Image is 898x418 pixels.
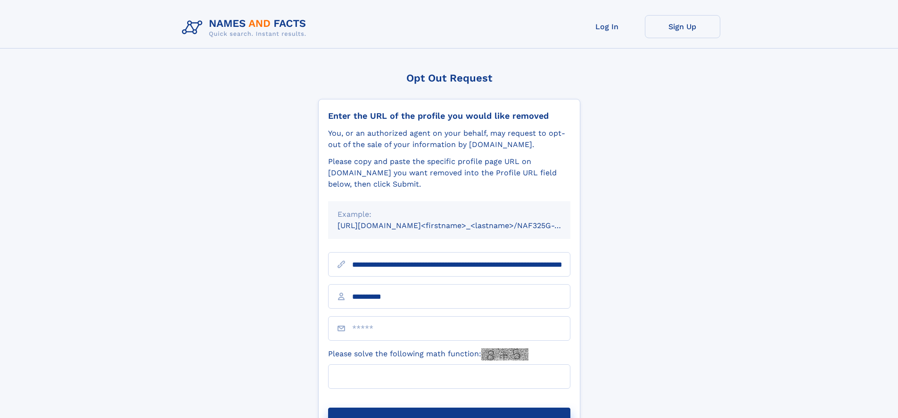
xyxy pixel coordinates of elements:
a: Sign Up [645,15,720,38]
label: Please solve the following math function: [328,348,528,361]
img: Logo Names and Facts [178,15,314,41]
div: You, or an authorized agent on your behalf, may request to opt-out of the sale of your informatio... [328,128,570,150]
div: Example: [338,209,561,220]
a: Log In [569,15,645,38]
div: Enter the URL of the profile you would like removed [328,111,570,121]
small: [URL][DOMAIN_NAME]<firstname>_<lastname>/NAF325G-xxxxxxxx [338,221,588,230]
div: Please copy and paste the specific profile page URL on [DOMAIN_NAME] you want removed into the Pr... [328,156,570,190]
div: Opt Out Request [318,72,580,84]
